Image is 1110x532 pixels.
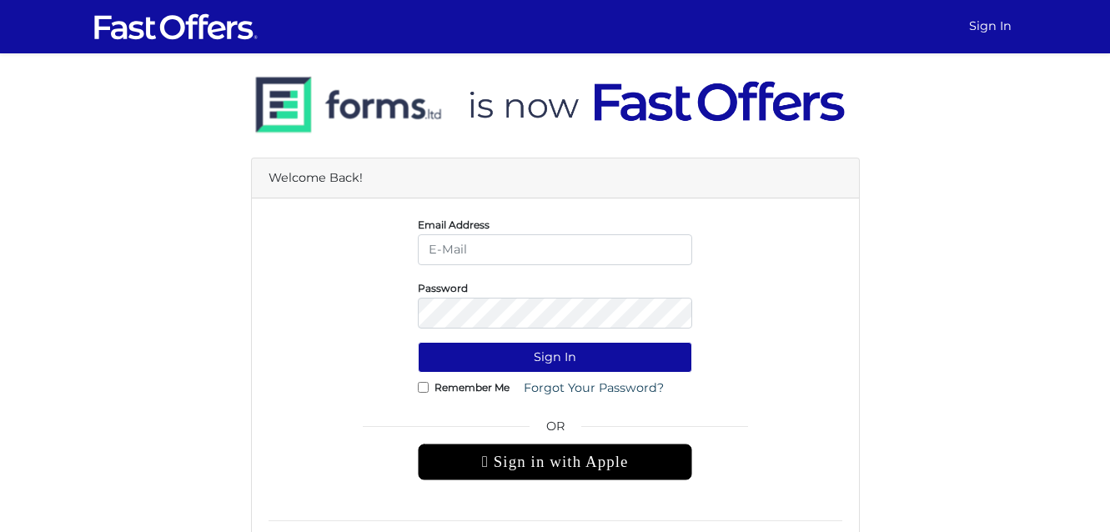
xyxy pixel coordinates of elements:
[418,286,468,290] label: Password
[962,10,1018,43] a: Sign In
[418,417,692,444] span: OR
[434,385,510,389] label: Remember Me
[513,373,675,404] a: Forgot Your Password?
[418,223,490,227] label: Email Address
[252,158,859,198] div: Welcome Back!
[418,444,692,480] div: Sign in with Apple
[418,342,692,373] button: Sign In
[418,234,692,265] input: E-Mail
